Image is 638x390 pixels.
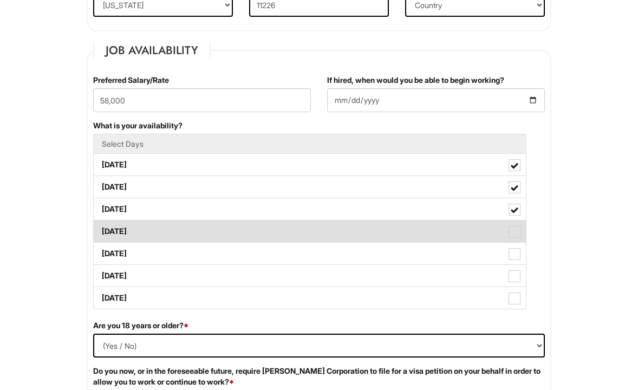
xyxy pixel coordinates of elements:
label: [DATE] [94,287,526,309]
label: Are you 18 years or older? [93,320,188,331]
legend: Job Availability [93,42,211,58]
label: If hired, when would you be able to begin working? [327,75,504,86]
label: Do you now, or in the foreseeable future, require [PERSON_NAME] Corporation to file for a visa pe... [93,366,545,387]
label: [DATE] [94,154,526,175]
label: [DATE] [94,176,526,198]
input: Preferred Salary/Rate [93,88,311,112]
select: (Yes / No) [93,334,545,357]
label: [DATE] [94,220,526,242]
label: Preferred Salary/Rate [93,75,169,86]
label: [DATE] [94,265,526,287]
label: [DATE] [94,198,526,220]
label: What is your availability? [93,120,183,131]
h5: Select Days [102,140,518,148]
label: [DATE] [94,243,526,264]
